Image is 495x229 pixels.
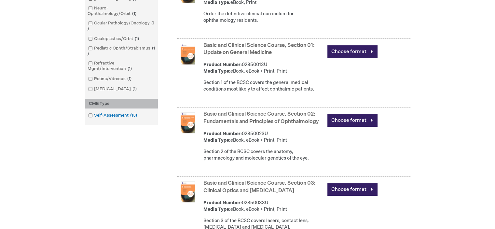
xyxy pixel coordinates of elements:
span: 1 [126,66,133,71]
a: Self-Assessment13 [87,112,140,119]
a: Choose format [327,114,378,127]
a: Oculoplastics/Orbit1 [87,36,142,42]
img: Basic and Clinical Science Course, Section 01: Update on General Medicine [177,44,198,64]
span: 1 [88,46,155,56]
div: CME Type [85,99,158,109]
div: Section 2 of the BCSC covers the anatomy, pharmacology and molecular genetics of the eye. [203,149,324,162]
a: [MEDICAL_DATA]1 [87,86,139,92]
a: Basic and Clinical Science Course, Section 01: Update on General Medicine [203,42,314,56]
strong: Product Number: [203,62,242,67]
strong: Media Type: [203,68,230,74]
a: Neuro-Ophthalmology/Orbit1 [87,5,156,17]
div: 02850033U eBook, eBook + Print, Print [203,200,324,213]
span: 1 [126,76,133,81]
img: Basic and Clinical Science Course, Section 02: Fundamentals and Principles of Ophthalmology [177,112,198,133]
strong: Media Type: [203,137,230,143]
strong: Product Number: [203,200,242,206]
strong: Product Number: [203,131,242,136]
div: 02850023U eBook, eBook + Print, Print [203,131,324,144]
a: Choose format [327,45,378,58]
span: 1 [131,86,138,92]
div: 02850013U eBook, eBook + Print, Print [203,62,324,75]
span: 1 [133,36,141,41]
strong: Media Type: [203,207,230,212]
a: Retina/Vitreous1 [87,76,134,82]
div: Section 1 of the BCSC covers the general medical conditions most likely to affect ophthalmic pati... [203,79,324,93]
a: Refractive Mgmt/Intervention1 [87,60,156,72]
a: Choose format [327,183,378,196]
a: Basic and Clinical Science Course, Section 02: Fundamentals and Principles of Ophthalmology [203,111,319,125]
a: Basic and Clinical Science Course, Section 03: Clinical Optics and [MEDICAL_DATA] [203,180,315,194]
div: Order the definitive clinical curriculum for ophthalmology residents. [203,11,324,24]
span: 13 [129,113,139,118]
img: Basic and Clinical Science Course, Section 03: Clinical Optics and Vision Rehabilitation [177,181,198,202]
span: 1 [88,21,154,31]
span: 1 [131,11,138,16]
a: Pediatric Ophth/Strabismus1 [87,45,156,57]
a: Ocular Pathology/Oncology1 [87,20,156,32]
